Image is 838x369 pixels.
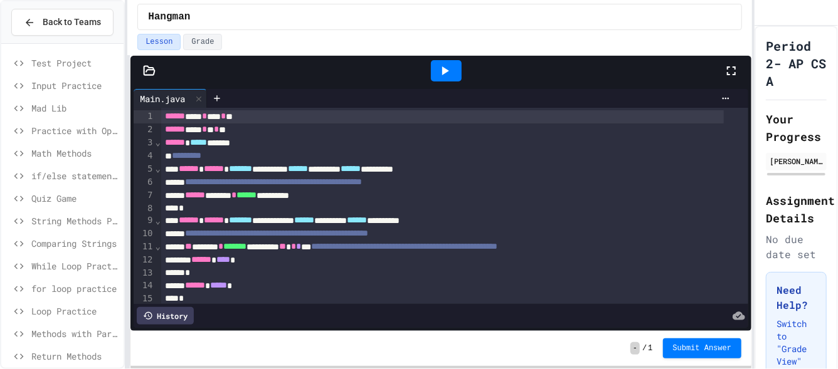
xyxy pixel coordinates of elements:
[155,241,161,251] span: Fold line
[11,9,114,36] button: Back to Teams
[31,124,119,137] span: Practice with Operators
[134,163,154,176] div: 5
[31,169,119,182] span: if/else statements
[31,350,119,363] span: Return Methods
[766,232,827,262] div: No due date set
[183,34,222,50] button: Grade
[134,92,191,105] div: Main.java
[31,79,119,92] span: Input Practice
[31,147,119,160] span: Math Methods
[31,101,119,115] span: Mad Lib
[766,110,827,145] h2: Your Progress
[31,192,119,205] span: Quiz Game
[648,343,652,353] span: 1
[134,89,207,108] div: Main.java
[155,164,161,174] span: Fold line
[134,189,154,202] div: 7
[31,259,119,273] span: While Loop Practice
[148,9,190,24] span: Hangman
[137,307,194,325] div: History
[642,343,647,353] span: /
[770,155,823,167] div: [PERSON_NAME]
[43,16,101,29] span: Back to Teams
[134,150,154,163] div: 4
[134,241,154,254] div: 11
[31,214,119,227] span: String Methods Practice
[777,283,816,313] h3: Need Help?
[134,214,154,227] div: 9
[630,342,640,355] span: -
[155,216,161,226] span: Fold line
[134,267,154,279] div: 13
[134,123,154,137] div: 2
[31,237,119,250] span: Comparing Strings
[134,227,154,241] div: 10
[134,254,154,267] div: 12
[134,176,154,189] div: 6
[134,293,154,305] div: 15
[31,304,119,318] span: Loop Practice
[137,34,181,50] button: Lesson
[134,202,154,215] div: 8
[155,137,161,147] span: Fold line
[31,56,119,70] span: Test Project
[673,343,732,353] span: Submit Answer
[31,282,119,295] span: for loop practice
[134,279,154,293] div: 14
[31,327,119,340] span: Methods with Parameters
[134,137,154,150] div: 3
[663,338,742,358] button: Submit Answer
[766,37,827,90] h1: Period 2- AP CS A
[766,192,827,227] h2: Assignment Details
[134,110,154,123] div: 1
